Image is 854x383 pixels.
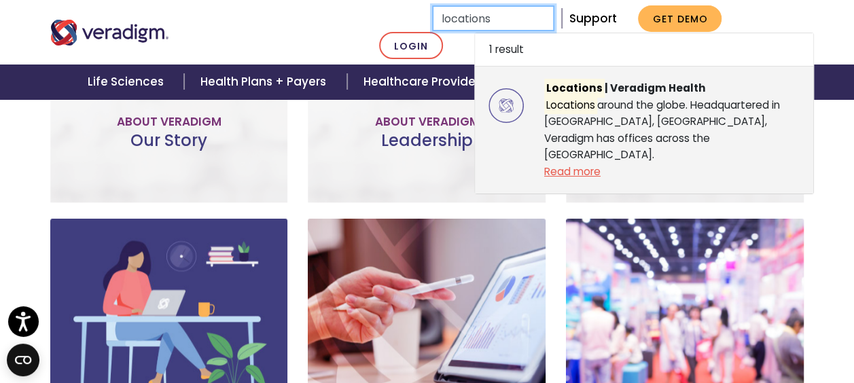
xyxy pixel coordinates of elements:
h3: Our Story [61,131,277,170]
img: icon-search-all.svg [488,80,523,131]
mark: Locations [544,96,597,114]
img: Veradigm logo [50,20,169,45]
a: Life Sciences [71,65,184,99]
a: Get Demo [638,5,722,32]
a: Login [379,32,443,60]
mark: Locations [544,79,605,97]
a: Health Plans + Payers [184,65,346,99]
a: Healthcare Providers [347,65,506,99]
h3: Leadership [319,131,535,170]
strong: | Veradigm Health [544,79,706,97]
input: Search [432,5,554,31]
a: Read more [544,164,601,179]
p: About Veradigm [61,113,277,131]
a: Support [569,10,616,26]
p: About Veradigm [319,113,535,131]
div: around the globe. Headquartered in [GEOGRAPHIC_DATA], [GEOGRAPHIC_DATA], Veradigm has offices acr... [534,80,811,180]
iframe: Drift Chat Widget [786,315,838,367]
li: 1 result [474,33,814,67]
button: Open CMP widget [7,344,39,376]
